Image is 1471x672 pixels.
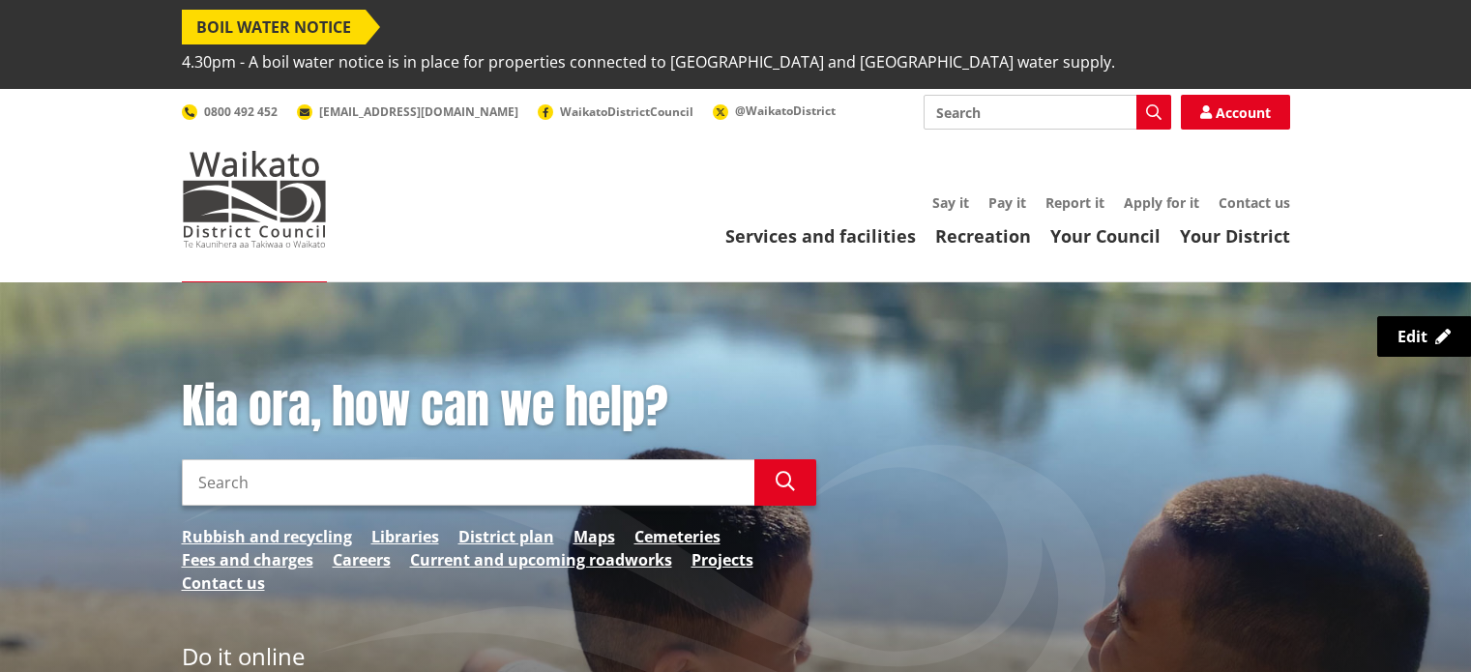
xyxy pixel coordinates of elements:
a: Careers [333,548,391,571]
a: Current and upcoming roadworks [410,548,672,571]
a: Say it [932,193,969,212]
a: Services and facilities [725,224,916,248]
a: Report it [1045,193,1104,212]
a: Projects [691,548,753,571]
a: Libraries [371,525,439,548]
span: WaikatoDistrictCouncil [560,103,693,120]
a: Contact us [182,571,265,595]
a: @WaikatoDistrict [713,102,836,119]
a: Recreation [935,224,1031,248]
a: 0800 492 452 [182,103,278,120]
a: Your Council [1050,224,1161,248]
a: WaikatoDistrictCouncil [538,103,693,120]
input: Search input [182,459,754,506]
a: Rubbish and recycling [182,525,352,548]
input: Search input [924,95,1171,130]
a: Pay it [988,193,1026,212]
span: @WaikatoDistrict [735,102,836,119]
span: [EMAIL_ADDRESS][DOMAIN_NAME] [319,103,518,120]
h1: Kia ora, how can we help? [182,379,816,435]
span: 0800 492 452 [204,103,278,120]
a: Fees and charges [182,548,313,571]
span: Edit [1397,326,1427,347]
a: District plan [458,525,554,548]
a: Cemeteries [634,525,721,548]
img: Waikato District Council - Te Kaunihera aa Takiwaa o Waikato [182,151,327,248]
a: Contact us [1219,193,1290,212]
a: Account [1181,95,1290,130]
a: Maps [574,525,615,548]
span: 4.30pm - A boil water notice is in place for properties connected to [GEOGRAPHIC_DATA] and [GEOGR... [182,44,1115,79]
a: Edit [1377,316,1471,357]
a: Your District [1180,224,1290,248]
a: [EMAIL_ADDRESS][DOMAIN_NAME] [297,103,518,120]
span: BOIL WATER NOTICE [182,10,366,44]
a: Apply for it [1124,193,1199,212]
